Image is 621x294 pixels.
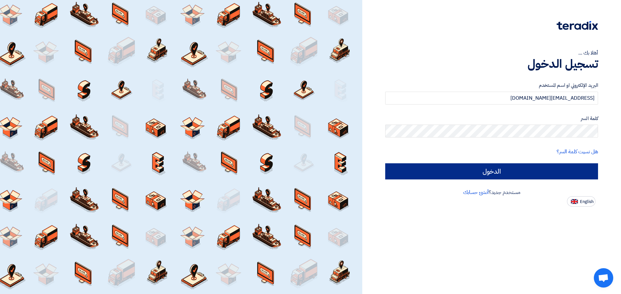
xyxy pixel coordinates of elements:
input: أدخل بريد العمل الإلكتروني او اسم المستخدم الخاص بك ... [385,92,598,105]
div: مستخدم جديد؟ [385,188,598,196]
a: أنشئ حسابك [463,188,489,196]
div: أهلا بك ... [385,49,598,57]
h1: تسجيل الدخول [385,57,598,71]
span: English [580,199,594,204]
img: Teradix logo [557,21,598,30]
label: كلمة السر [385,115,598,122]
input: الدخول [385,163,598,179]
img: en-US.png [571,199,578,204]
button: English [567,196,595,207]
a: هل نسيت كلمة السر؟ [557,148,598,156]
label: البريد الإلكتروني او اسم المستخدم [385,82,598,89]
a: دردشة مفتوحة [594,268,613,288]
